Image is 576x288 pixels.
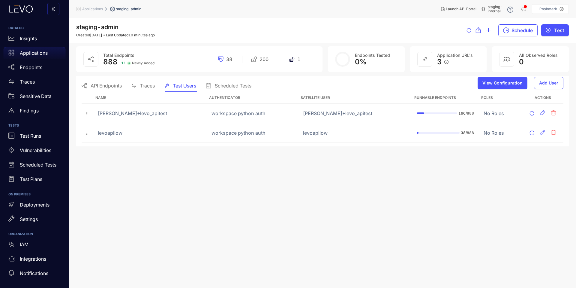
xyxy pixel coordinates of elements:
[554,28,564,33] span: Test
[20,256,46,262] p: Integrations
[140,83,155,88] span: Traces
[4,253,65,267] a: Integrations
[20,36,37,41] p: Insights
[4,76,65,90] a: Traces
[215,83,251,88] span: Scheduled Tests
[527,128,537,138] button: reload
[132,61,154,65] span: Newly Added
[8,193,61,196] h6: ON PREMISES
[4,130,65,145] a: Test Runs
[20,93,52,99] p: Sensitive Data
[444,60,448,64] span: info-circle
[298,92,412,104] th: Satellite User
[541,24,569,36] button: play-circleTest
[93,104,207,123] td: [PERSON_NAME]+levo_apitest
[93,123,207,143] td: levoapilow
[259,57,268,62] span: 200
[458,111,466,115] span: 166
[20,133,41,139] p: Test Runs
[529,111,534,116] span: reload
[446,7,476,11] span: Launch API Portal
[8,79,14,85] span: swap
[522,92,563,104] th: Actions
[297,57,300,62] span: 1
[4,159,65,173] a: Scheduled Tests
[91,83,122,88] span: API Endpoints
[76,33,155,37] div: Created [DATE] Last Updated 10 minutes ago
[488,5,502,13] span: staging-internal
[4,213,65,228] a: Settings
[20,271,48,276] p: Notifications
[498,24,538,36] button: Schedule
[4,199,65,213] a: Deployments
[20,162,56,167] p: Scheduled Tests
[461,130,466,135] span: 38
[207,92,298,104] th: Authenticator
[47,3,59,15] button: double-left
[534,77,563,89] button: Add User
[8,232,61,236] h6: ORGANIZATION
[8,124,61,127] h6: TESTS
[437,53,473,58] span: Application URL's
[103,53,134,58] span: Total Endpoints
[466,25,471,37] button: reload
[226,57,232,62] span: 38
[478,77,527,89] button: View Configuration
[20,108,39,113] p: Findings
[20,216,38,222] p: Settings
[20,50,48,56] p: Applications
[484,110,504,116] span: No Roles
[8,241,14,247] span: team
[527,109,537,118] button: reload
[20,65,42,70] p: Endpoints
[539,7,557,11] p: Poshmark
[479,92,522,104] th: Roles
[110,7,116,11] span: setting
[93,92,207,104] th: Name
[20,148,51,153] p: Vulnerabilities
[466,130,474,135] span: / 888
[4,32,65,47] a: Insights
[486,24,491,36] button: plus
[20,242,28,247] p: IAM
[511,28,533,33] span: Schedule
[466,28,471,33] span: reload
[173,83,196,88] span: Test Users
[20,202,49,207] p: Deployments
[482,81,523,85] span: View Configuration
[486,27,491,34] span: plus
[119,61,126,65] span: + 11
[355,57,367,66] span: 0 %
[4,145,65,159] a: Vulnerabilities
[422,57,427,62] span: link
[4,61,65,76] a: Endpoints
[82,7,103,11] span: Applications
[20,176,42,182] p: Test Plans
[436,4,481,14] button: Launch API Portal
[207,104,298,123] td: workspace python auth
[20,79,35,84] p: Traces
[51,7,56,12] span: double-left
[298,104,412,123] td: [PERSON_NAME]+levo_apitest
[4,90,65,105] a: Sensitive Data
[412,92,479,104] th: Runnable Endpoints
[164,83,169,88] span: tool
[4,105,65,119] a: Findings
[4,267,65,282] a: Notifications
[8,26,61,30] h6: CATALOG
[546,28,550,33] span: play-circle
[519,58,524,66] span: 0
[131,83,136,88] span: swap
[4,238,65,253] a: IAM
[539,81,558,85] span: Add User
[519,53,558,58] span: All Observed Roles
[355,53,390,58] span: Endpoints Tested
[466,111,474,115] span: / 888
[437,58,442,66] span: 3
[76,23,118,31] span: staging-admin
[8,108,14,114] span: warning
[207,123,298,143] td: workspace python auth
[4,173,65,188] a: Test Plans
[529,130,534,136] span: reload
[116,7,141,11] span: staging-admin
